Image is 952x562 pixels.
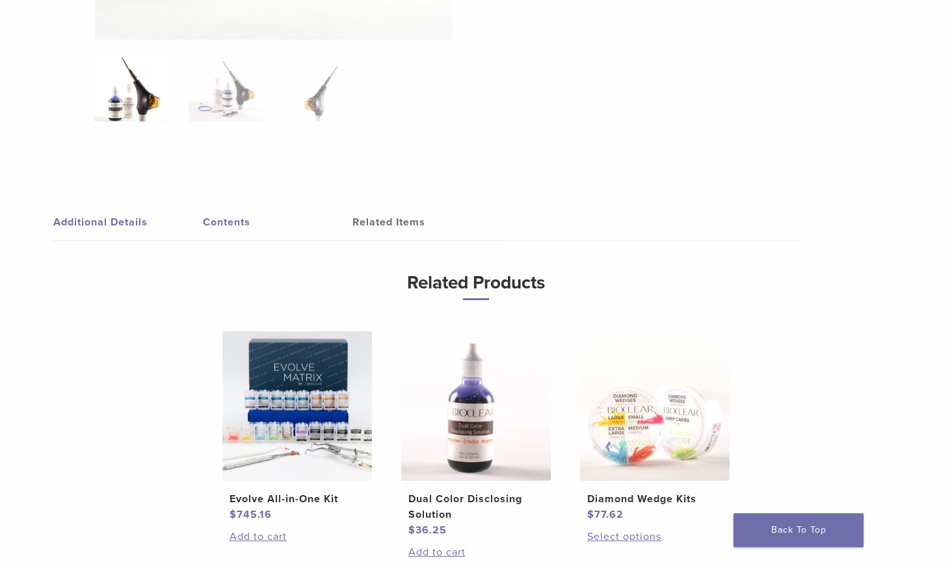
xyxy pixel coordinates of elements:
img: Blaster Kit - Image 3 [283,57,358,121]
img: Bioclear-Blaster-Kit-Simplified-1-e1548850725122-324x324.jpg [94,57,169,121]
h3: Related Products [128,267,824,300]
img: Blaster Kit - Image 2 [189,57,263,121]
span: $ [408,524,416,537]
span: $ [587,508,594,521]
a: Add to cart: “Dual Color Disclosing Solution” [408,544,544,560]
img: Diamond Wedge Kits [580,331,730,481]
a: Diamond Wedge KitsDiamond Wedge Kits $77.62 [575,331,735,522]
bdi: 36.25 [408,524,447,537]
a: Dual Color Disclosing SolutionDual Color Disclosing Solution $36.25 [397,331,556,538]
h2: Diamond Wedge Kits [587,491,722,507]
a: Related Items [352,204,502,240]
img: Evolve All-in-One Kit [222,331,372,481]
a: Additional Details [53,204,203,240]
a: Select options for “Diamond Wedge Kits” [587,529,722,544]
a: Add to cart: “Evolve All-in-One Kit” [230,529,365,544]
span: $ [230,508,237,521]
img: Dual Color Disclosing Solution [401,331,551,481]
a: Back To Top [734,513,864,547]
a: Evolve All-in-One KitEvolve All-in-One Kit $745.16 [218,331,377,522]
h2: Dual Color Disclosing Solution [408,491,544,522]
a: Contents [203,204,352,240]
h2: Evolve All-in-One Kit [230,491,365,507]
bdi: 77.62 [587,508,624,521]
bdi: 745.16 [230,508,272,521]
